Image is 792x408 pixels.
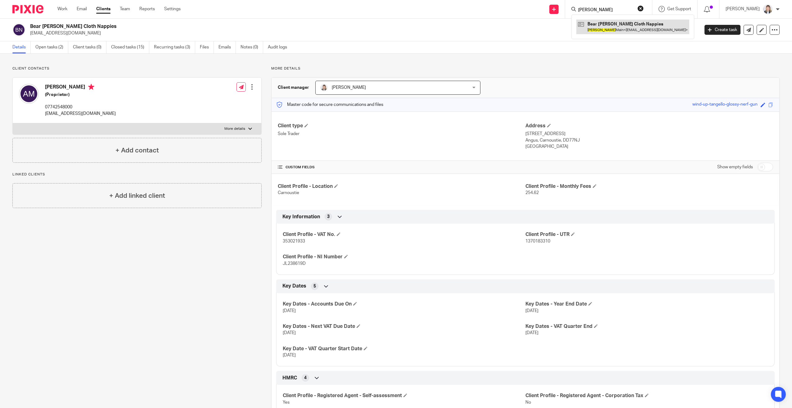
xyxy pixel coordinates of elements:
[218,41,236,53] a: Emails
[282,283,306,289] span: Key Dates
[278,84,309,91] h3: Client manager
[667,7,691,11] span: Get Support
[282,214,320,220] span: Key Information
[12,172,262,177] p: Linked clients
[525,137,773,143] p: Angus, Carnoustie, DD77NJ
[164,6,181,12] a: Settings
[57,6,67,12] a: Work
[320,84,328,91] img: Carlean%20Parker%20Pic.jpg
[283,254,525,260] h4: Client Profile - NI Number
[704,25,740,35] a: Create task
[268,41,292,53] a: Audit logs
[111,41,149,53] a: Closed tasks (15)
[200,41,214,53] a: Files
[525,191,539,195] span: 254.62
[525,400,531,405] span: No
[96,6,110,12] a: Clients
[525,323,768,330] h4: Key Dates - VAT Quarter End
[327,214,330,220] span: 3
[283,346,525,352] h4: Key Date - VAT Quarter Start Date
[717,164,753,170] label: Show empty fields
[283,231,525,238] h4: Client Profile - VAT No.
[283,353,296,357] span: [DATE]
[115,146,159,155] h4: + Add contact
[692,101,758,108] div: wind-up-tangello-glossy-nerf-gun
[30,23,562,30] h2: Bear [PERSON_NAME] Cloth Nappies
[241,41,263,53] a: Notes (0)
[525,131,773,137] p: [STREET_ADDRESS]
[12,23,25,36] img: svg%3E
[283,392,525,399] h4: Client Profile - Registered Agent - Self-assessment
[12,66,262,71] p: Client contacts
[525,123,773,129] h4: Address
[45,104,116,110] p: 07742548000
[278,165,525,170] h4: CUSTOM FIELDS
[283,309,296,313] span: [DATE]
[283,400,290,405] span: Yes
[525,231,768,238] h4: Client Profile - UTR
[73,41,106,53] a: Client tasks (0)
[109,191,165,201] h4: + Add linked client
[313,283,316,289] span: 5
[278,123,525,129] h4: Client type
[283,261,306,266] span: JL238619D
[578,7,633,13] input: Search
[283,323,525,330] h4: Key Dates - Next VAT Due Date
[282,375,297,381] span: HMRC
[120,6,130,12] a: Team
[525,331,538,335] span: [DATE]
[12,41,31,53] a: Details
[45,84,116,92] h4: [PERSON_NAME]
[30,30,695,36] p: [EMAIL_ADDRESS][DOMAIN_NAME]
[276,102,383,108] p: Master code for secure communications and files
[45,111,116,117] p: [EMAIL_ADDRESS][DOMAIN_NAME]
[45,92,116,98] h5: (Proprietor)
[525,309,538,313] span: [DATE]
[283,301,525,307] h4: Key Dates - Accounts Due On
[525,301,768,307] h4: Key Dates - Year End Date
[763,4,773,14] img: Carlean%20Parker%20Pic.jpg
[726,6,760,12] p: [PERSON_NAME]
[224,126,245,131] p: More details
[278,131,525,137] p: Sole Trader
[154,41,195,53] a: Recurring tasks (3)
[637,5,644,11] button: Clear
[88,84,94,90] i: Primary
[525,392,768,399] h4: Client Profile - Registered Agent - Corporation Tax
[12,5,43,13] img: Pixie
[139,6,155,12] a: Reports
[332,85,366,90] span: [PERSON_NAME]
[283,331,296,335] span: [DATE]
[35,41,68,53] a: Open tasks (2)
[19,84,39,104] img: svg%3E
[77,6,87,12] a: Email
[525,143,773,150] p: [GEOGRAPHIC_DATA]
[304,375,307,381] span: 4
[525,239,550,243] span: 1370183310
[525,183,773,190] h4: Client Profile - Monthly Fees
[278,183,525,190] h4: Client Profile - Location
[278,191,299,195] span: Carnoustie
[283,239,305,243] span: 353021933
[271,66,780,71] p: More details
